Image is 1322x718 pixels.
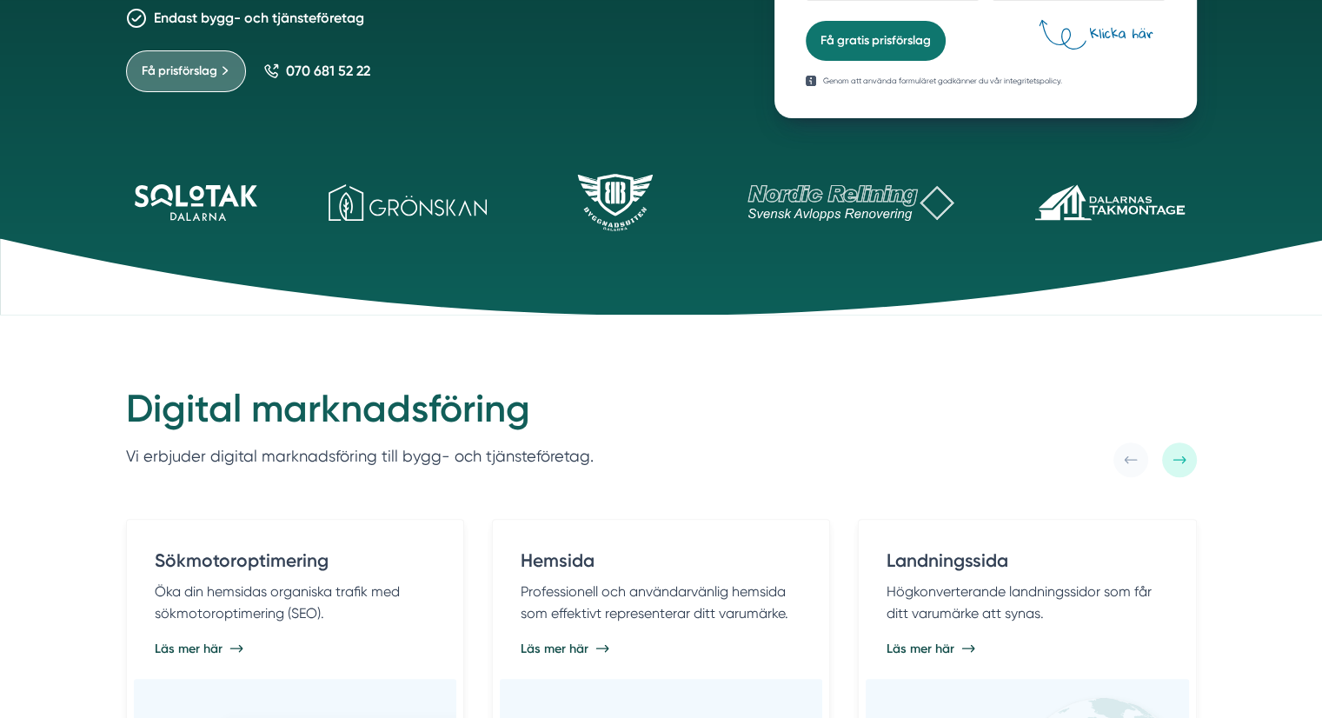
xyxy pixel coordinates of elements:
p: Högkonverterande landningssidor som får ditt varumärke att synas. [887,581,1167,625]
span: Läs mer här [155,640,223,657]
p: Endast bygg- och tjänsteföretag [154,7,364,29]
span: 070 681 52 22 [286,63,370,79]
a: Få prisförslag [126,50,246,92]
h4: Landningssida [887,548,1167,580]
p: Genom att använda formuläret godkänner du vår integritetspolicy. [823,75,1062,87]
p: Öka din hemsidas organiska trafik med sökmotoroptimering (SEO). [155,581,435,625]
p: Professionell och användarvänlig hemsida som effektivt representerar ditt varumärke. [521,581,801,625]
h2: Digital marknadsföring [126,384,594,443]
span: Läs mer här [521,640,588,657]
h4: Hemsida [521,548,801,580]
a: 070 681 52 22 [263,63,370,79]
span: Läs mer här [887,640,954,657]
span: Få prisförslag [142,62,217,81]
p: Vi erbjuder digital marknadsföring till bygg- och tjänsteföretag. [126,444,594,469]
h4: Sökmotoroptimering [155,548,435,580]
button: Få gratis prisförslag [806,21,946,61]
